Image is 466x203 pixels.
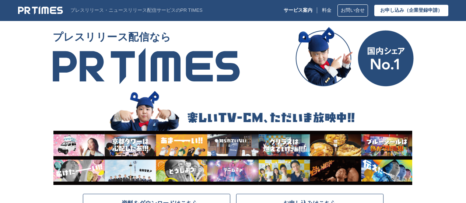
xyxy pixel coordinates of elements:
[374,5,448,16] a: お申し込み（企業登録申請）
[70,8,203,13] p: プレスリリース・ニュースリリース配信サービスのPR TIMES
[53,90,412,185] img: 楽しいTV-CM、ただいま放映中!!
[18,6,63,15] img: PR TIMES
[404,7,442,13] span: （企業登録申請）
[53,48,240,84] img: PR TIMES
[322,8,332,13] a: 料金
[53,27,240,48] span: プレスリリース配信なら
[337,4,368,17] a: お問い合せ
[295,27,414,87] img: 国内シェア No.1
[284,8,312,13] p: サービス案内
